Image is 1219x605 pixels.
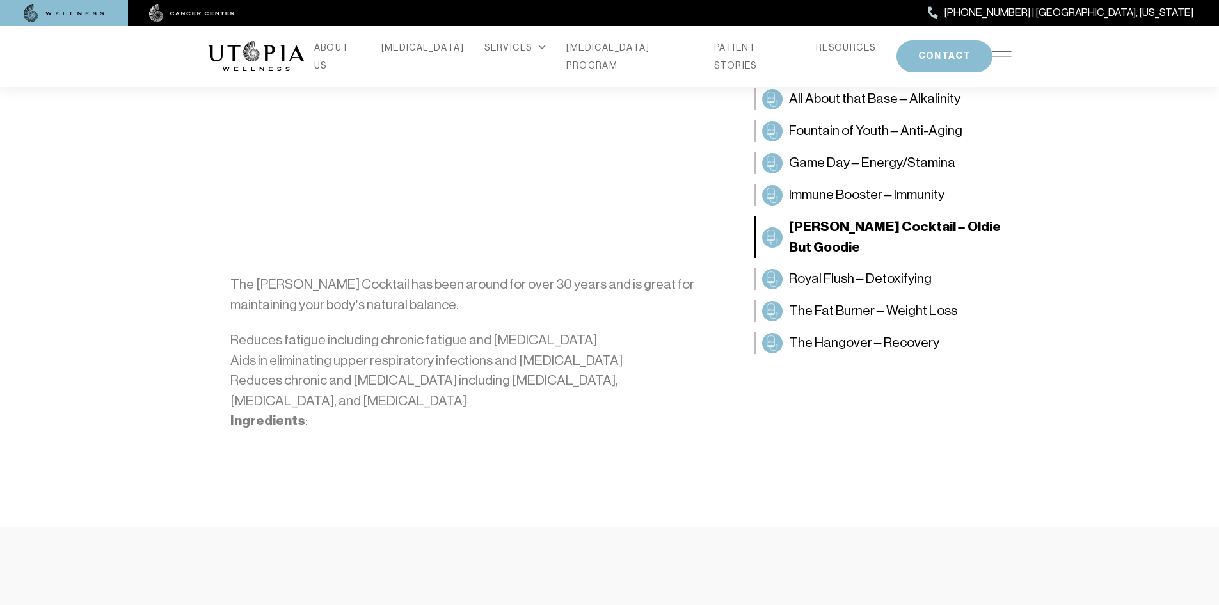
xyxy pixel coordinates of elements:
span: Royal Flush – Detoxifying [789,269,932,289]
a: The Hangover – RecoveryThe Hangover – Recovery [754,332,1012,354]
li: Aids in eliminating upper respiratory infections and [MEDICAL_DATA] [230,351,715,371]
a: RESOURCES [816,38,876,56]
img: Myer’s Cocktail – Oldie But Goodie [765,230,780,245]
p: : [230,411,715,432]
img: Fountain of Youth – Anti-Aging [765,124,780,139]
a: [MEDICAL_DATA] [381,38,465,56]
a: Game Day – Energy/StaminaGame Day – Energy/Stamina [754,152,1012,174]
a: The Fat Burner – Weight LossThe Fat Burner – Weight Loss [754,300,1012,322]
span: The Hangover – Recovery [789,333,939,353]
div: SERVICES [484,38,546,56]
a: [MEDICAL_DATA] PROGRAM [566,38,694,74]
span: The Fat Burner – Weight Loss [789,301,957,321]
img: icon-hamburger [992,51,1012,61]
span: [PERSON_NAME] Cocktail – Oldie But Goodie [789,217,1005,257]
a: All About that Base – AlkalinityAll About that Base – Alkalinity [754,88,1012,110]
img: The Hangover – Recovery [765,335,780,351]
span: Game Day – Energy/Stamina [789,153,955,173]
a: Immune Booster – ImmunityImmune Booster – Immunity [754,184,1012,206]
img: logo [208,41,304,72]
span: Immune Booster – Immunity [789,185,944,206]
a: [PHONE_NUMBER] | [GEOGRAPHIC_DATA], [US_STATE] [928,4,1193,21]
img: wellness [24,4,104,22]
img: Immune Booster – Immunity [765,188,780,203]
span: [PHONE_NUMBER] | [GEOGRAPHIC_DATA], [US_STATE] [944,4,1193,21]
img: cancer center [149,4,235,22]
a: PATIENT STORIES [714,38,795,74]
img: Game Day – Energy/Stamina [765,156,780,171]
span: All About that Base – Alkalinity [789,89,960,109]
img: All About that Base – Alkalinity [765,92,780,107]
a: Myer’s Cocktail – Oldie But Goodie[PERSON_NAME] Cocktail – Oldie But Goodie [754,216,1012,258]
a: ABOUT US [314,38,361,74]
strong: Ingredients [230,412,305,429]
img: The Fat Burner – Weight Loss [765,303,780,319]
li: Reduces fatigue including chronic fatigue and [MEDICAL_DATA] [230,330,715,351]
span: Fountain of Youth – Anti-Aging [789,121,962,141]
img: Royal Flush – Detoxifying [765,271,780,287]
li: Reduces chronic and [MEDICAL_DATA] including [MEDICAL_DATA], [MEDICAL_DATA], and [MEDICAL_DATA] [230,371,715,411]
a: Fountain of Youth – Anti-AgingFountain of Youth – Anti-Aging [754,120,1012,142]
button: CONTACT [896,40,992,72]
a: Royal Flush – DetoxifyingRoyal Flush – Detoxifying [754,268,1012,290]
p: The [PERSON_NAME] Cocktail has been around for over 30 years and is great for maintaining your bo... [230,275,715,315]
